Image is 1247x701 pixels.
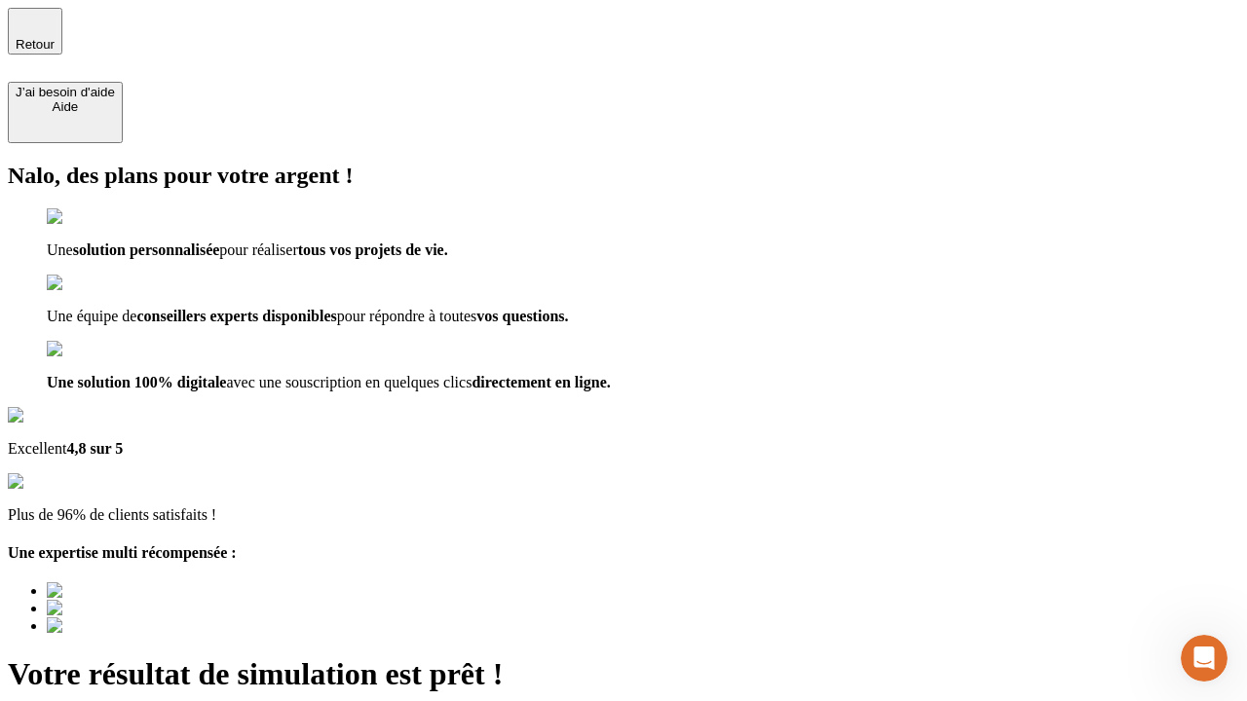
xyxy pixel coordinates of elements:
[47,617,227,635] img: Best savings advice award
[8,544,1239,562] h4: Une expertise multi récompensée :
[47,208,131,226] img: checkmark
[472,374,610,390] span: directement en ligne.
[47,275,131,292] img: checkmark
[136,308,336,324] span: conseillers experts disponibles
[8,8,62,55] button: Retour
[298,241,448,258] span: tous vos projets de vie.
[476,308,568,324] span: vos questions.
[47,308,136,324] span: Une équipe de
[1181,635,1228,682] iframe: Intercom live chat
[8,440,66,457] span: Excellent
[16,37,55,52] span: Retour
[47,582,227,600] img: Best savings advice award
[8,656,1239,692] h1: Votre résultat de simulation est prêt !
[47,341,131,358] img: checkmark
[219,241,297,258] span: pour réaliser
[16,99,115,114] div: Aide
[66,440,123,457] span: 4,8 sur 5
[8,407,121,424] img: Google Review
[73,241,220,258] span: solution personnalisée
[8,82,123,143] button: J’ai besoin d'aideAide
[47,374,226,390] span: Une solution 100% digitale
[337,308,477,324] span: pour répondre à toutes
[16,85,115,99] div: J’ai besoin d'aide
[47,600,227,617] img: Best savings advice award
[8,506,1239,524] p: Plus de 96% de clients satisfaits !
[8,473,104,491] img: reviews stars
[8,163,1239,189] h2: Nalo, des plans pour votre argent !
[226,374,472,390] span: avec une souscription en quelques clics
[47,241,73,258] span: Une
